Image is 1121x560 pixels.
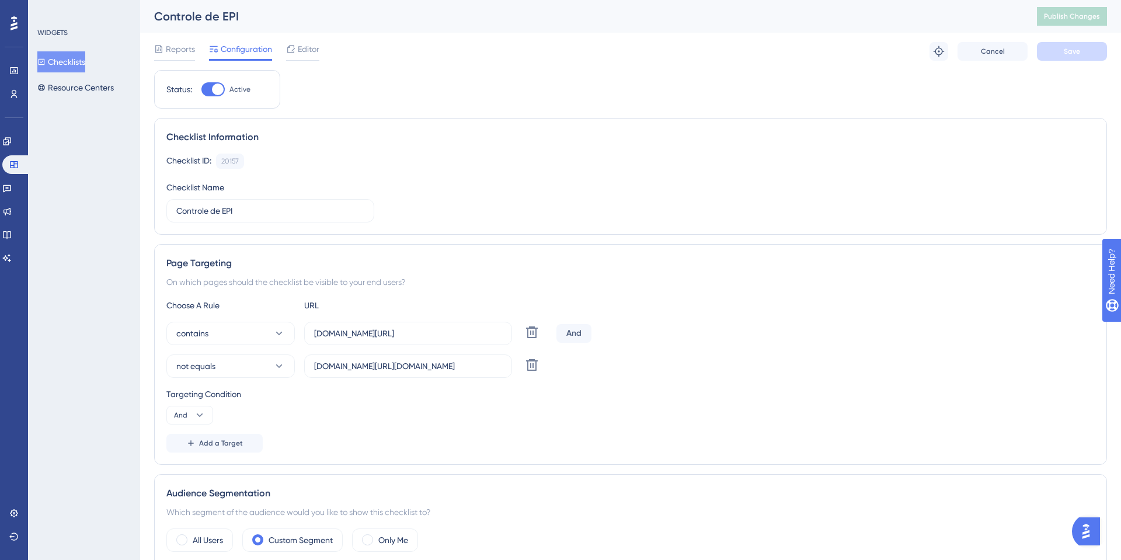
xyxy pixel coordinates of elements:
[1037,7,1107,26] button: Publish Changes
[174,411,187,420] span: And
[166,322,295,345] button: contains
[166,256,1095,270] div: Page Targeting
[37,51,85,72] button: Checklists
[166,154,211,169] div: Checklist ID:
[154,8,1008,25] div: Controle de EPI
[166,387,1095,401] div: Targeting Condition
[229,85,250,94] span: Active
[269,533,333,547] label: Custom Segment
[166,42,195,56] span: Reports
[37,28,68,37] div: WIDGETS
[166,82,192,96] div: Status:
[166,486,1095,500] div: Audience Segmentation
[378,533,408,547] label: Only Me
[1064,47,1080,56] span: Save
[298,42,319,56] span: Editor
[1037,42,1107,61] button: Save
[556,324,591,343] div: And
[166,354,295,378] button: not equals
[193,533,223,547] label: All Users
[166,275,1095,289] div: On which pages should the checklist be visible to your end users?
[221,156,239,166] div: 20157
[176,326,208,340] span: contains
[199,439,243,448] span: Add a Target
[314,327,502,340] input: yourwebsite.com/path
[958,42,1028,61] button: Cancel
[37,77,114,98] button: Resource Centers
[314,360,502,373] input: yourwebsite.com/path
[166,298,295,312] div: Choose A Rule
[221,42,272,56] span: Configuration
[981,47,1005,56] span: Cancel
[176,204,364,217] input: Type your Checklist name
[27,3,73,17] span: Need Help?
[166,434,263,453] button: Add a Target
[1044,12,1100,21] span: Publish Changes
[1072,514,1107,549] iframe: UserGuiding AI Assistant Launcher
[166,130,1095,144] div: Checklist Information
[166,180,224,194] div: Checklist Name
[166,406,213,425] button: And
[166,505,1095,519] div: Which segment of the audience would you like to show this checklist to?
[176,359,215,373] span: not equals
[304,298,433,312] div: URL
